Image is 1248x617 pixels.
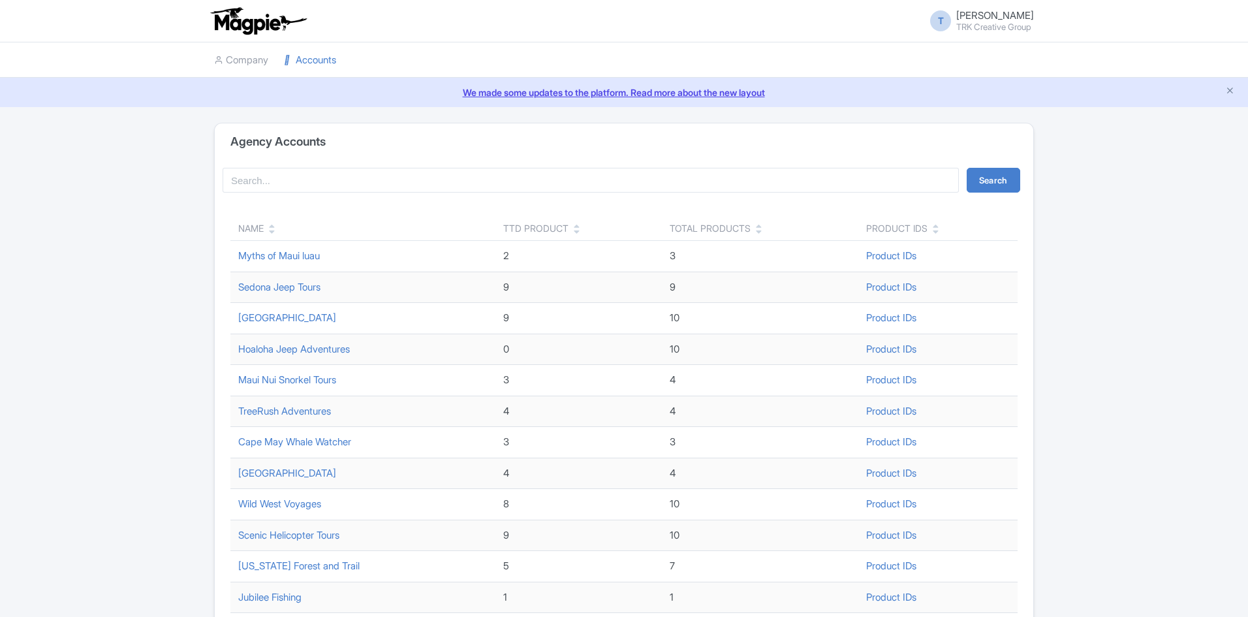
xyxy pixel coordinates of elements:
[495,520,662,551] td: 9
[495,582,662,613] td: 1
[238,221,264,235] div: Name
[1225,84,1235,99] button: Close announcement
[495,458,662,489] td: 4
[495,427,662,458] td: 3
[214,42,268,78] a: Company
[208,7,309,35] img: logo-ab69f6fb50320c5b225c76a69d11143b.png
[495,303,662,334] td: 9
[495,396,662,427] td: 4
[662,396,859,427] td: 4
[503,221,569,235] div: TTD Product
[866,281,916,293] a: Product IDs
[866,529,916,541] a: Product IDs
[930,10,951,31] span: T
[662,458,859,489] td: 4
[495,489,662,520] td: 8
[967,168,1020,193] button: Search
[662,427,859,458] td: 3
[495,272,662,303] td: 9
[495,365,662,396] td: 3
[956,23,1034,31] small: TRK Creative Group
[238,591,302,603] a: Jubilee Fishing
[223,168,959,193] input: Search...
[662,303,859,334] td: 10
[866,373,916,386] a: Product IDs
[670,221,751,235] div: Total Products
[662,551,859,582] td: 7
[866,498,916,510] a: Product IDs
[922,10,1034,31] a: T [PERSON_NAME] TRK Creative Group
[238,343,350,355] a: Hoaloha Jeep Adventures
[866,221,928,235] div: Product IDs
[662,520,859,551] td: 10
[866,343,916,355] a: Product IDs
[238,249,320,262] a: Myths of Maui luau
[956,9,1034,22] span: [PERSON_NAME]
[238,529,339,541] a: Scenic Helicopter Tours
[662,489,859,520] td: 10
[238,281,320,293] a: Sedona Jeep Tours
[866,591,916,603] a: Product IDs
[238,467,336,479] a: [GEOGRAPHIC_DATA]
[238,405,331,417] a: TreeRush Adventures
[8,86,1240,99] a: We made some updates to the platform. Read more about the new layout
[866,249,916,262] a: Product IDs
[495,241,662,272] td: 2
[238,311,336,324] a: [GEOGRAPHIC_DATA]
[230,135,326,148] h4: Agency Accounts
[866,467,916,479] a: Product IDs
[662,241,859,272] td: 3
[662,272,859,303] td: 9
[662,334,859,365] td: 10
[238,435,351,448] a: Cape May Whale Watcher
[662,582,859,613] td: 1
[238,498,321,510] a: Wild West Voyages
[866,405,916,417] a: Product IDs
[866,311,916,324] a: Product IDs
[238,560,360,572] a: [US_STATE] Forest and Trail
[866,435,916,448] a: Product IDs
[662,365,859,396] td: 4
[495,334,662,365] td: 0
[495,551,662,582] td: 5
[284,42,336,78] a: Accounts
[238,373,336,386] a: Maui Nui Snorkel Tours
[866,560,916,572] a: Product IDs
